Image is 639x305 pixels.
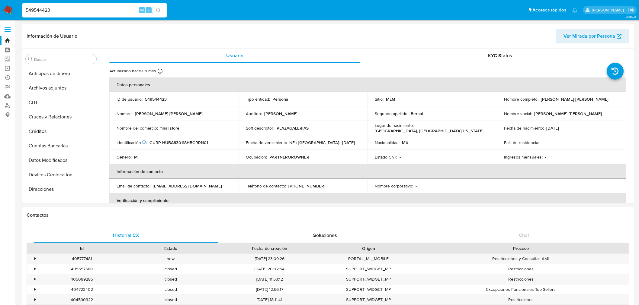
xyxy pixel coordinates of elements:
p: PARTNEROROWNER [269,154,309,160]
input: Buscar usuario o caso... [22,6,167,14]
p: Nombre del comercio : [117,125,158,131]
p: Nombre corporativo : [375,183,413,189]
button: Datos Modificados [23,153,99,168]
p: - [416,183,417,189]
a: Notificaciones [572,8,577,13]
p: [PERSON_NAME] [PERSON_NAME] [135,111,203,116]
button: Anticipos de dinero [23,66,99,81]
button: Créditos [23,124,99,139]
button: Devices Geolocation [23,168,99,182]
p: [GEOGRAPHIC_DATA], [GEOGRAPHIC_DATA][US_STATE] [375,128,483,134]
button: search-icon [152,6,165,14]
div: Fecha de creación [219,245,320,251]
button: Direcciones [23,182,99,197]
button: Cruces y Relaciones [23,110,99,124]
div: new [126,254,215,264]
p: PLAZAGALERIAS [277,125,309,131]
p: [PHONE_NUMBER] [288,183,325,189]
p: Tipo entidad : [246,96,270,102]
button: Ver Mirada por Persona [556,29,629,43]
p: ID de usuario : [117,96,143,102]
div: [DATE] 18:11:41 [215,295,324,305]
p: Teléfono de contacto : [246,183,286,189]
a: Salir [628,7,634,13]
div: 404723402 [37,285,126,294]
div: [DATE] 12:56:17 [215,285,324,294]
span: Alt [140,7,144,13]
p: [EMAIL_ADDRESS][DOMAIN_NAME] [153,183,222,189]
p: [PERSON_NAME] [264,111,297,116]
p: Sitio : [375,96,384,102]
p: marianathalie.grajeda@mercadolibre.com.mx [592,7,626,13]
p: Género : [117,154,132,160]
span: s [148,7,149,13]
span: KYC Status [488,52,512,59]
h1: Contactos [27,212,629,218]
p: MLM [386,96,395,102]
th: Datos personales [109,77,626,92]
div: SUPPORT_WIDGET_MP [324,274,413,284]
p: Ingresos mensuales : [504,154,543,160]
button: Archivos adjuntos [23,81,99,95]
p: [DATE] [342,140,355,145]
div: [DATE] 20:02:54 [215,264,324,274]
p: - [545,154,546,160]
div: Origen [328,245,409,251]
p: Ocupación : [246,154,267,160]
p: - [541,140,543,145]
div: PORTAL_ML_MOBILE [324,254,413,264]
div: Restricciones [413,274,629,284]
span: Historial CX [113,232,139,239]
div: SUPPORT_WIDGET_MP [324,295,413,305]
p: CURP HUBA830118HBCRRN01 [149,140,208,145]
p: MX [402,140,408,145]
div: • [34,276,36,282]
p: Fecha de vencimiento INE / [GEOGRAPHIC_DATA] : [246,140,340,145]
p: Email de contacto : [117,183,150,189]
p: Persona [272,96,288,102]
div: 405099285 [37,274,126,284]
p: Lugar de nacimiento : [375,123,414,128]
span: Usuario [226,52,243,59]
div: • [34,287,36,292]
p: - [400,154,401,160]
p: Nombre social : [504,111,532,116]
span: Chat [519,232,529,239]
div: Excepciones Funcionales Top Sellers [413,285,629,294]
div: Id [42,245,122,251]
p: Actualizado hace un mes [109,68,156,74]
div: closed [126,274,215,284]
p: Nombre completo : [504,96,538,102]
div: Restricciones [413,264,629,274]
p: Bernal [411,111,423,116]
div: Estado [130,245,211,251]
p: País de residencia : [504,140,539,145]
div: [DATE] 11:53:12 [215,274,324,284]
span: Ver Mirada por Persona [564,29,615,43]
button: CBT [23,95,99,110]
div: 405777481 [42,256,122,262]
div: 404590322 [37,295,126,305]
span: Accesos rápidos [532,7,566,13]
div: 405557688 [37,264,126,274]
div: • [34,297,36,303]
div: closed [126,264,215,274]
div: Restricciones y Consultas AML [413,254,629,264]
p: [DATE] [546,125,559,131]
span: Soluciones [313,232,337,239]
p: final store [160,125,179,131]
div: closed [126,285,215,294]
p: Estado Civil : [375,154,397,160]
div: • [34,266,36,272]
p: 549544423 [145,96,167,102]
div: [DATE] 23:09:26 [215,254,324,264]
button: Buscar [28,57,33,61]
h1: Información de Usuario [27,33,77,39]
div: Restricciones [413,295,629,305]
div: SUPPORT_WIDGET_MP [324,264,413,274]
p: Nombre : [117,111,133,116]
p: Nacionalidad : [375,140,400,145]
button: Cuentas Bancarias [23,139,99,153]
th: Verificación y cumplimiento [109,193,626,208]
p: [PERSON_NAME] [PERSON_NAME] [534,111,602,116]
